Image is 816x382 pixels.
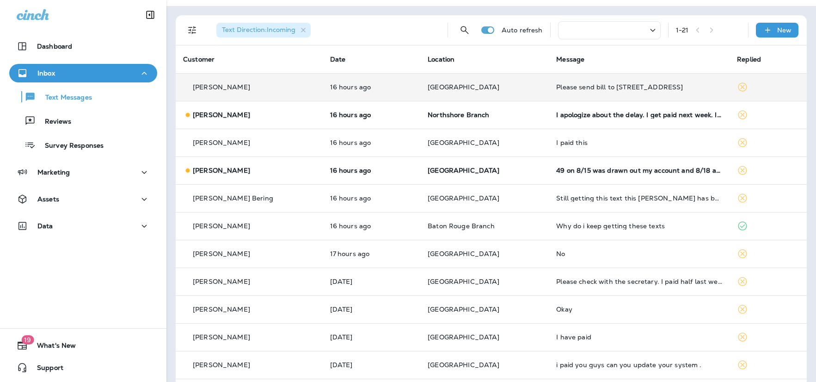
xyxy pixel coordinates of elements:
p: Marketing [37,169,70,176]
div: Why do i keep getting these texts [556,222,722,230]
button: Data [9,217,157,235]
span: [GEOGRAPHIC_DATA] [428,138,499,147]
span: [GEOGRAPHIC_DATA] [428,361,499,369]
p: Dashboard [37,43,72,50]
button: Reviews [9,111,157,131]
span: Customer [183,55,215,63]
div: Still getting this text this bill has been satisfied already [556,194,722,202]
p: Inbox [37,69,55,77]
button: Inbox [9,64,157,82]
span: Text Direction : Incoming [222,25,295,34]
p: Data [37,222,53,230]
p: Aug 21, 2025 01:08 PM [330,333,413,341]
div: i paid you guys can you update your system . [556,361,722,369]
p: [PERSON_NAME] [193,361,250,369]
p: [PERSON_NAME] [193,83,250,91]
p: [PERSON_NAME] [193,306,250,313]
button: Filters [183,21,202,39]
p: Aug 25, 2025 05:18 PM [330,167,413,174]
p: Aug 25, 2025 05:19 PM [330,139,413,146]
p: New [777,26,791,34]
p: Aug 21, 2025 01:27 PM [330,278,413,285]
span: Northshore Branch [428,111,489,119]
p: Auto refresh [502,26,543,34]
button: Collapse Sidebar [137,6,163,24]
p: [PERSON_NAME] [193,333,250,341]
span: Replied [737,55,761,63]
button: Assets [9,190,157,208]
div: Please send bill to 106 tiger dr [556,83,722,91]
span: 19 [21,335,34,344]
p: Aug 25, 2025 05:38 PM [330,83,413,91]
div: Text Direction:Incoming [216,23,311,38]
p: Aug 25, 2025 05:13 PM [330,222,413,230]
p: Aug 25, 2025 05:15 PM [330,194,413,202]
div: 49 on 8/15 was drawn out my account and 8/18 another 49 was drawn out [556,167,722,174]
button: Search Messages [455,21,474,39]
p: [PERSON_NAME] [193,139,250,146]
p: [PERSON_NAME] [193,111,250,119]
div: Okay [556,306,722,313]
p: Assets [37,195,59,203]
button: Survey Responses [9,135,157,155]
span: Support [28,364,63,375]
button: Dashboard [9,37,157,56]
p: Survey Responses [36,142,104,150]
p: Reviews [36,118,71,126]
span: [GEOGRAPHIC_DATA] [428,83,499,91]
p: [PERSON_NAME] [193,222,250,230]
div: I apologize about the delay. I get paid next week. I will make a payment then. [556,111,722,119]
div: 1 - 21 [676,26,689,34]
span: Location [428,55,454,63]
p: [PERSON_NAME] [193,278,250,285]
span: [GEOGRAPHIC_DATA] [428,194,499,202]
button: Support [9,358,157,377]
div: No [556,250,722,257]
p: [PERSON_NAME] [193,167,250,174]
span: Date [330,55,346,63]
div: I have paid [556,333,722,341]
span: Message [556,55,584,63]
div: Please check with the secretary. I paid half last week [556,278,722,285]
p: [PERSON_NAME] [193,250,250,257]
span: [GEOGRAPHIC_DATA] [428,305,499,313]
span: [GEOGRAPHIC_DATA] [428,166,499,175]
span: [GEOGRAPHIC_DATA] [428,277,499,286]
p: Aug 21, 2025 12:14 PM [330,361,413,369]
span: [GEOGRAPHIC_DATA] [428,333,499,341]
p: Aug 25, 2025 05:19 PM [330,111,413,119]
button: 19What's New [9,336,157,355]
p: Aug 25, 2025 03:39 PM [330,250,413,257]
span: What's New [28,342,76,353]
p: [PERSON_NAME] Bering [193,194,273,202]
p: Text Messages [36,94,92,102]
p: Aug 21, 2025 01:21 PM [330,306,413,313]
div: I paid this [556,139,722,146]
button: Marketing [9,163,157,182]
span: [GEOGRAPHIC_DATA] [428,250,499,258]
button: Text Messages [9,87,157,106]
span: Baton Rouge Branch [428,222,495,230]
